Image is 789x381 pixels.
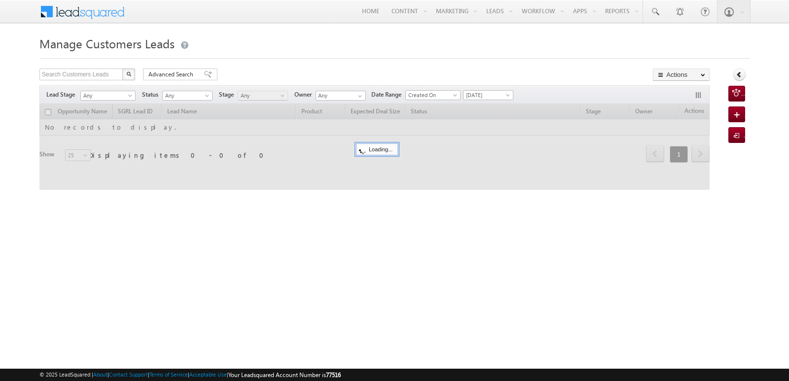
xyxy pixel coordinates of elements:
[371,90,405,99] span: Date Range
[406,91,457,100] span: Created On
[163,91,210,100] span: Any
[405,90,461,100] a: Created On
[39,35,175,51] span: Manage Customers Leads
[80,91,136,101] a: Any
[228,371,341,379] span: Your Leadsquared Account Number is
[109,371,148,378] a: Contact Support
[81,91,132,100] span: Any
[149,371,188,378] a: Terms of Service
[316,91,366,101] input: Type to Search
[653,69,710,81] button: Actions
[189,371,227,378] a: Acceptable Use
[46,90,79,99] span: Lead Stage
[219,90,238,99] span: Stage
[353,91,365,101] a: Show All Items
[238,91,285,100] span: Any
[126,71,131,76] img: Search
[356,143,398,155] div: Loading...
[238,91,288,101] a: Any
[39,370,341,380] span: © 2025 LeadSquared | | | | |
[148,70,196,79] span: Advanced Search
[142,90,162,99] span: Status
[93,371,108,378] a: About
[162,91,213,101] a: Any
[326,371,341,379] span: 77516
[464,91,510,100] span: [DATE]
[463,90,513,100] a: [DATE]
[294,90,316,99] span: Owner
